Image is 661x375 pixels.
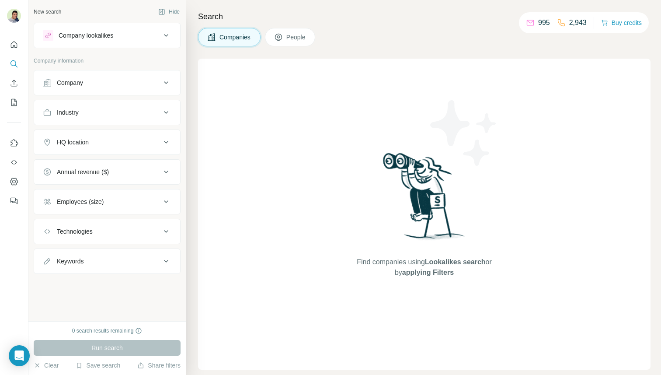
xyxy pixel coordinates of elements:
[34,191,180,212] button: Employees (size)
[137,361,181,370] button: Share filters
[34,221,180,242] button: Technologies
[7,56,21,72] button: Search
[7,193,21,209] button: Feedback
[7,154,21,170] button: Use Surfe API
[286,33,306,42] span: People
[57,168,109,176] div: Annual revenue ($)
[34,8,61,16] div: New search
[72,327,143,335] div: 0 search results remaining
[9,345,30,366] div: Open Intercom Messenger
[76,361,120,370] button: Save search
[59,31,113,40] div: Company lookalikes
[425,258,486,266] span: Lookalikes search
[601,17,642,29] button: Buy credits
[34,72,180,93] button: Company
[57,78,83,87] div: Company
[538,18,550,28] p: 995
[57,138,89,147] div: HQ location
[219,33,251,42] span: Companies
[424,94,503,172] img: Surfe Illustration - Stars
[34,102,180,123] button: Industry
[34,25,180,46] button: Company lookalikes
[569,18,587,28] p: 2,943
[7,75,21,91] button: Enrich CSV
[57,197,104,206] div: Employees (size)
[7,95,21,110] button: My lists
[34,132,180,153] button: HQ location
[198,11,651,23] h4: Search
[7,37,21,53] button: Quick start
[152,5,186,18] button: Hide
[354,257,494,278] span: Find companies using or by
[57,227,93,236] div: Technologies
[379,151,470,248] img: Surfe Illustration - Woman searching with binoculars
[34,161,180,182] button: Annual revenue ($)
[7,174,21,189] button: Dashboard
[34,251,180,272] button: Keywords
[7,135,21,151] button: Use Surfe on LinkedIn
[57,108,79,117] div: Industry
[34,57,181,65] p: Company information
[7,9,21,23] img: Avatar
[34,361,59,370] button: Clear
[402,269,454,276] span: applying Filters
[57,257,83,266] div: Keywords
